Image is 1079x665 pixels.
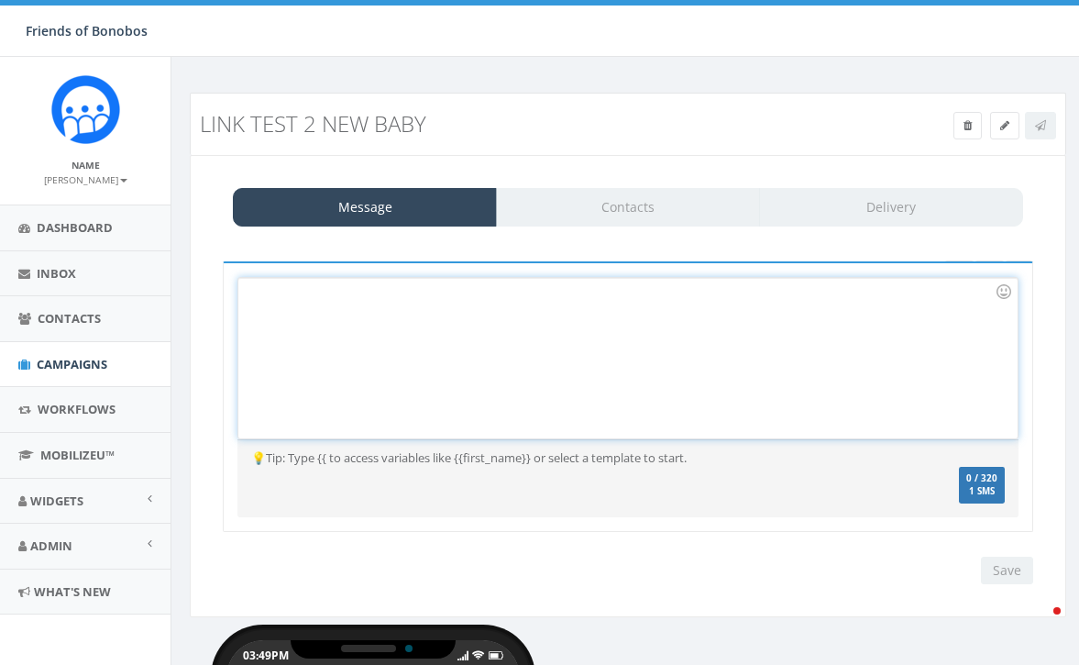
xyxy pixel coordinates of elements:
[37,219,113,236] span: Dashboard
[44,173,127,186] small: [PERSON_NAME]
[26,22,148,39] span: Friends of Bonobos
[966,472,997,484] span: 0 / 320
[51,75,120,144] img: Rally_Corp_Icon.png
[966,487,997,496] span: 1 SMS
[200,112,1056,136] h3: Link Test 2 new baby
[974,260,1005,288] label: Insert Template Text
[37,356,107,372] span: Campaigns
[30,493,83,509] span: Widgets
[243,648,289,663] div: 03:49PM
[44,171,127,187] a: [PERSON_NAME]
[30,538,72,554] span: Admin
[38,401,116,417] span: Workflows
[1005,260,1033,288] span: Attach your media
[37,265,76,282] span: Inbox
[237,449,1018,467] div: 💡Tip: Type {{ to access variables like {{first_name}} or select a template to start.
[38,310,101,327] span: Contacts
[40,447,115,463] span: MobilizeU™
[233,188,497,227] a: Message
[34,583,111,600] span: What's New
[72,159,100,172] small: Name
[1017,603,1061,647] iframe: Intercom live chat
